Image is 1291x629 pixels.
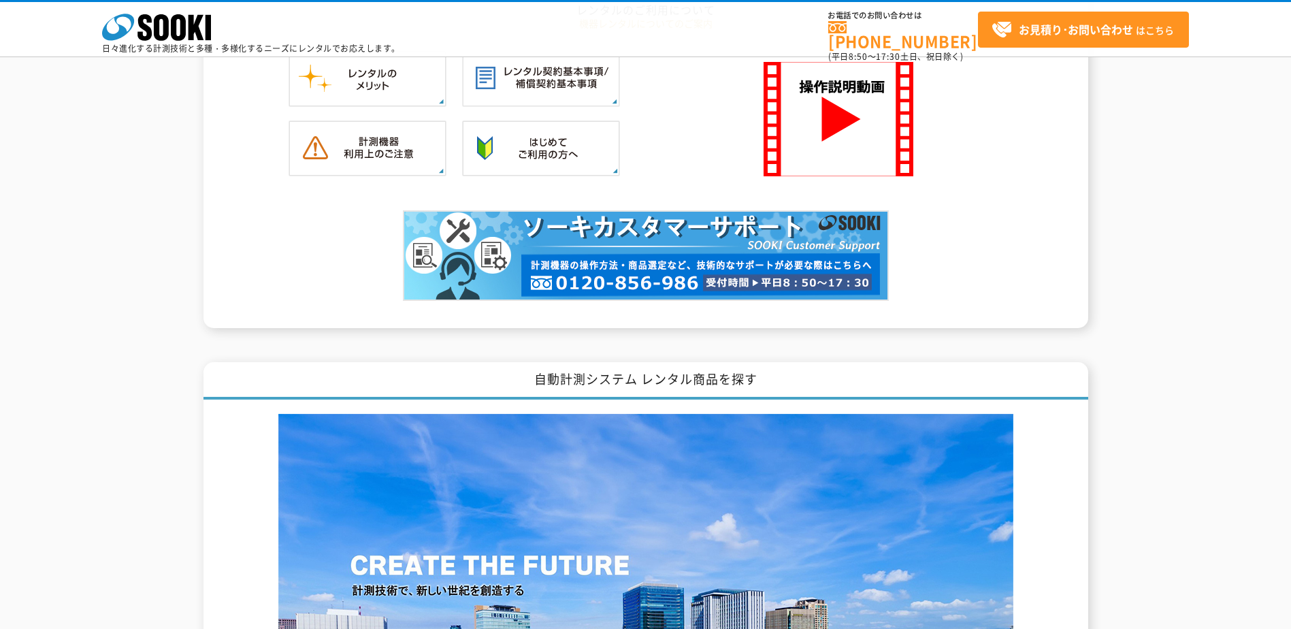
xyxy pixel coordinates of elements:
[828,50,963,63] span: (平日 ～ 土日、祝日除く)
[462,120,620,176] img: はじめてご利用の方へ
[876,50,900,63] span: 17:30
[289,51,446,107] img: レンタルのメリット
[102,44,400,52] p: 日々進化する計測技術と多種・多様化するニーズにレンタルでお応えします。
[764,62,913,176] img: SOOKI 操作説明動画
[462,93,620,106] a: レンタル契約基本事項／補償契約基本事項
[828,12,978,20] span: お電話でのお問い合わせは
[462,51,620,107] img: レンタル契約基本事項／補償契約基本事項
[203,362,1088,400] h1: 自動計測システム レンタル商品を探す
[289,93,446,106] a: レンタルのメリット
[828,21,978,49] a: [PHONE_NUMBER]
[403,210,889,301] img: カスタマーサポート
[289,162,446,175] a: 計測機器ご利用上のご注意
[992,20,1174,40] span: はこちら
[978,12,1189,48] a: お見積り･お問い合わせはこちら
[462,162,620,175] a: はじめてご利用の方へ
[849,50,868,63] span: 8:50
[1019,21,1133,37] strong: お見積り･お問い合わせ
[289,120,446,176] img: 計測機器ご利用上のご注意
